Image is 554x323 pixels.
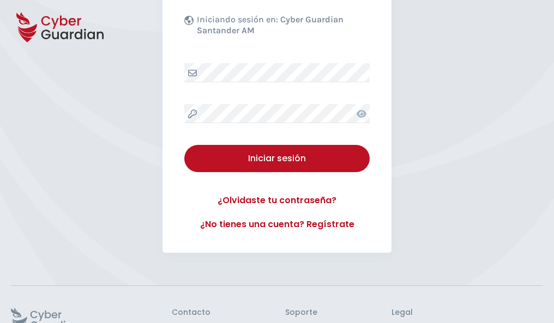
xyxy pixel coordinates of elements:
button: Iniciar sesión [184,145,370,172]
a: ¿No tienes una cuenta? Regístrate [184,218,370,231]
h3: Legal [392,308,543,318]
div: Iniciar sesión [192,152,362,165]
a: ¿Olvidaste tu contraseña? [184,194,370,207]
h3: Soporte [285,308,317,318]
h3: Contacto [172,308,210,318]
